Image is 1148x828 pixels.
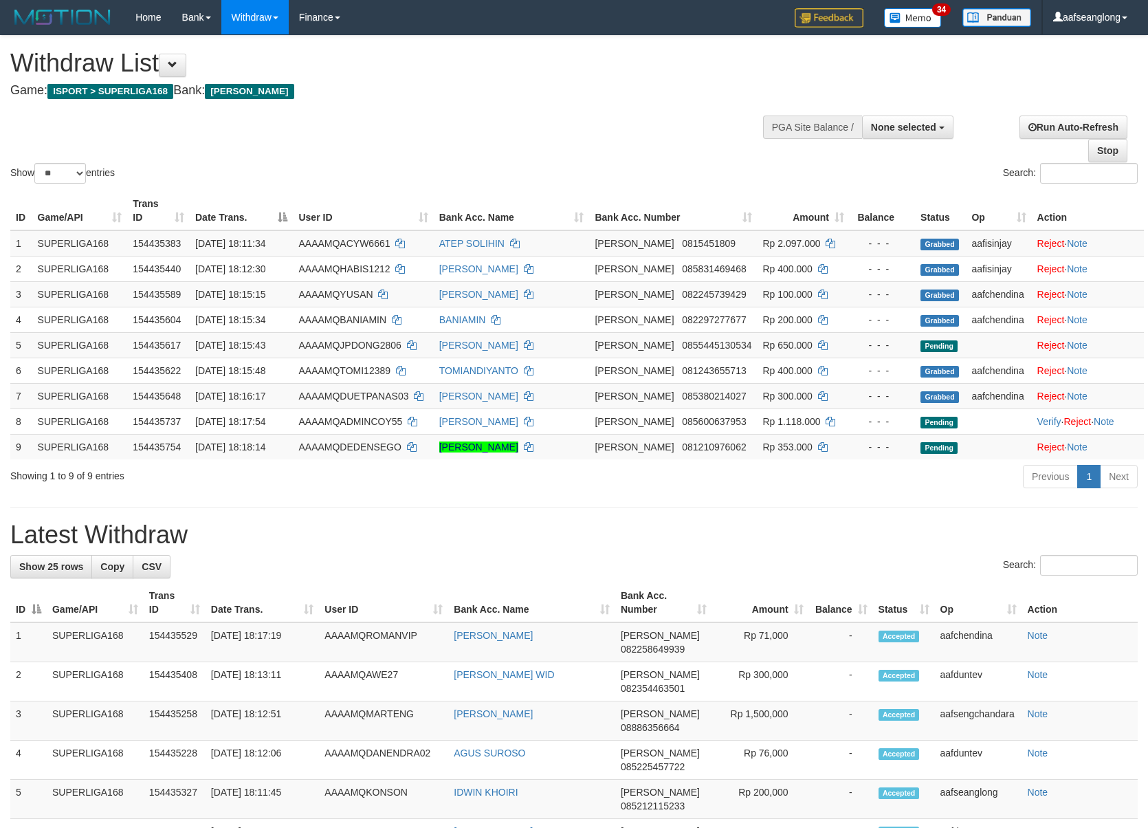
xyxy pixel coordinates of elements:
[10,701,47,741] td: 3
[595,391,674,402] span: [PERSON_NAME]
[1067,238,1088,249] a: Note
[763,116,862,139] div: PGA Site Balance /
[298,365,390,376] span: AAAAMQTOMI12389
[454,748,525,759] a: AGUS SUROSO
[879,748,920,760] span: Accepted
[682,416,746,427] span: Copy 085600637953 to clipboard
[758,191,850,230] th: Amount: activate to sort column ascending
[10,230,32,257] td: 1
[10,662,47,701] td: 2
[795,8,863,28] img: Feedback.jpg
[10,256,32,281] td: 2
[1037,340,1065,351] a: Reject
[682,391,746,402] span: Copy 085380214027 to clipboard
[298,340,401,351] span: AAAAMQJPDONG2806
[439,263,518,274] a: [PERSON_NAME]
[319,583,448,622] th: User ID: activate to sort column ascending
[1032,358,1144,383] td: ·
[91,555,133,578] a: Copy
[10,622,47,662] td: 1
[621,787,700,798] span: [PERSON_NAME]
[809,662,873,701] td: -
[454,669,554,680] a: [PERSON_NAME] WID
[454,787,518,798] a: IDWIN KHOIRI
[1023,465,1078,488] a: Previous
[133,365,181,376] span: 154435622
[32,281,128,307] td: SUPERLIGA168
[293,191,433,230] th: User ID: activate to sort column ascending
[298,416,402,427] span: AAAAMQADMINCOY55
[920,340,958,352] span: Pending
[809,583,873,622] th: Balance: activate to sort column ascending
[32,358,128,383] td: SUPERLIGA168
[763,340,813,351] span: Rp 650.000
[920,290,959,301] span: Grabbed
[133,263,181,274] span: 154435440
[595,289,674,300] span: [PERSON_NAME]
[621,748,700,759] span: [PERSON_NAME]
[1037,263,1065,274] a: Reject
[682,238,736,249] span: Copy 0815451809 to clipboard
[595,238,674,249] span: [PERSON_NAME]
[1032,307,1144,332] td: ·
[1032,230,1144,257] td: ·
[712,622,809,662] td: Rp 71,000
[195,391,265,402] span: [DATE] 18:16:17
[133,391,181,402] span: 154435648
[1032,332,1144,358] td: ·
[682,442,746,453] span: Copy 081210976062 to clipboard
[195,416,265,427] span: [DATE] 18:17:54
[1032,408,1144,434] td: · ·
[879,631,920,642] span: Accepted
[195,340,265,351] span: [DATE] 18:15:43
[850,191,915,230] th: Balance
[144,701,206,741] td: 154435258
[47,701,144,741] td: SUPERLIGA168
[763,289,813,300] span: Rp 100.000
[10,434,32,459] td: 9
[682,263,746,274] span: Copy 085831469468 to clipboard
[1028,787,1048,798] a: Note
[1003,163,1138,184] label: Search:
[595,442,674,453] span: [PERSON_NAME]
[127,191,190,230] th: Trans ID: activate to sort column ascending
[195,238,265,249] span: [DATE] 18:11:34
[920,442,958,454] span: Pending
[966,191,1031,230] th: Op: activate to sort column ascending
[855,287,909,301] div: - - -
[1028,669,1048,680] a: Note
[195,314,265,325] span: [DATE] 18:15:34
[855,364,909,378] div: - - -
[10,383,32,408] td: 7
[47,780,144,819] td: SUPERLIGA168
[1032,191,1144,230] th: Action
[920,366,959,378] span: Grabbed
[32,191,128,230] th: Game/API: activate to sort column ascending
[32,256,128,281] td: SUPERLIGA168
[10,84,751,98] h4: Game: Bank:
[712,583,809,622] th: Amount: activate to sort column ascending
[205,84,294,99] span: [PERSON_NAME]
[144,662,206,701] td: 154435408
[133,314,181,325] span: 154435604
[10,50,751,77] h1: Withdraw List
[966,256,1031,281] td: aafisinjay
[595,263,674,274] span: [PERSON_NAME]
[133,555,170,578] a: CSV
[1094,416,1114,427] a: Note
[144,741,206,780] td: 154435228
[920,264,959,276] span: Grabbed
[34,163,86,184] select: Showentries
[966,281,1031,307] td: aafchendina
[589,191,757,230] th: Bank Acc. Number: activate to sort column ascending
[298,238,390,249] span: AAAAMQACYW6661
[47,84,173,99] span: ISPORT > SUPERLIGA168
[195,442,265,453] span: [DATE] 18:18:14
[879,670,920,682] span: Accepted
[763,442,813,453] span: Rp 353.000
[966,383,1031,408] td: aafchendina
[298,289,373,300] span: AAAAMQYUSAN
[142,561,162,572] span: CSV
[873,583,935,622] th: Status: activate to sort column ascending
[298,391,408,402] span: AAAAMQDUETPANAS03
